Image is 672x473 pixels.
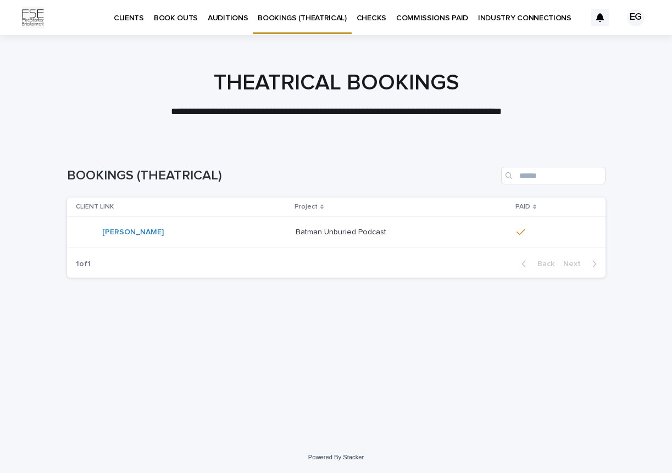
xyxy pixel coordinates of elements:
[76,201,114,213] p: CLIENT LINK
[22,7,44,29] img: Km9EesSdRbS9ajqhBzyo
[627,9,645,26] div: EG
[531,260,554,268] span: Back
[513,259,559,269] button: Back
[296,226,388,237] p: Batman Unburied Podcast
[67,217,606,248] tr: [PERSON_NAME] Batman Unburied PodcastBatman Unburied Podcast
[501,167,606,184] input: Search
[308,454,364,460] a: Powered By Stacker
[67,70,606,96] h1: THEATRICAL BOOKINGS
[559,259,606,269] button: Next
[67,168,497,184] h1: BOOKINGS (THEATRICAL)
[67,251,99,278] p: 1 of 1
[563,260,587,268] span: Next
[295,201,318,213] p: Project
[102,228,164,237] a: [PERSON_NAME]
[515,201,530,213] p: PAID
